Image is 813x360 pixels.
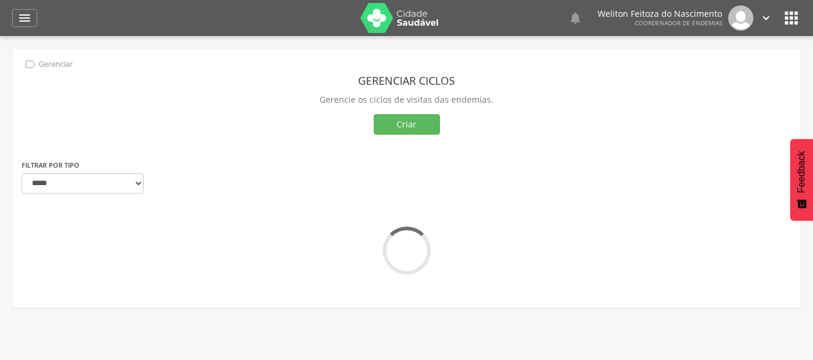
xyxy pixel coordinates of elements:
i:  [17,11,32,25]
i:  [782,8,801,28]
p: Weliton Feitoza do Nascimento [598,10,722,18]
a:  [759,5,773,31]
span: Feedback [796,151,807,193]
a:  [12,9,37,27]
a:  [568,5,583,31]
header: Gerenciar ciclos [22,70,791,91]
button: Criar [374,114,440,135]
span: Coordenador de Endemias [635,19,722,27]
p: Gerenciar [39,59,73,69]
i:  [568,11,583,25]
p: Gerencie os ciclos de visitas das endemias. [22,91,791,108]
i:  [23,58,37,71]
label: Filtrar por tipo [22,160,79,170]
i:  [759,11,773,25]
button: Feedback - Mostrar pesquisa [790,139,813,221]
